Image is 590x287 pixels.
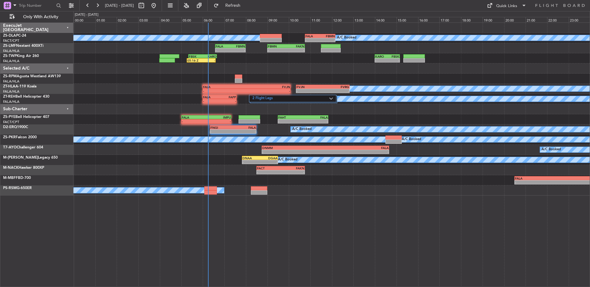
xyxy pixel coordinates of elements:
[233,130,256,133] div: -
[402,135,421,144] div: A/C Booked
[3,85,36,88] a: ZT-HLAA-119 Koala
[3,99,19,104] a: FALA/HLA
[526,17,547,22] div: 21:00
[201,59,215,62] div: -
[220,3,246,8] span: Refresh
[3,115,49,119] a: ZS-PYEBell Helicopter 407
[19,1,54,10] input: Trip Number
[233,126,256,129] div: FALA
[260,156,277,160] div: DGAA
[7,12,67,22] button: Only With Activity
[3,44,44,48] a: ZS-LMFNextant 400XTi
[3,44,16,48] span: ZS-LMF
[105,3,134,8] span: [DATE] - [DATE]
[547,17,569,22] div: 22:00
[305,34,320,38] div: FALA
[3,95,49,99] a: ZT-REHBell Helicopter 430
[3,115,15,119] span: ZS-PYE
[211,1,248,10] button: Refresh
[329,97,333,100] img: arrow-gray.svg
[268,48,286,52] div: -
[74,17,95,22] div: 00:00
[203,85,247,89] div: FALA
[3,176,31,180] a: M-MBFFBD-700
[323,89,349,93] div: -
[418,17,440,22] div: 16:00
[504,17,526,22] div: 20:00
[3,166,19,170] span: M-NACK
[187,59,201,62] div: 05:16 Z
[252,96,329,101] label: 2 Flight Legs
[3,75,61,78] a: ZS-RPMAgusta Westland AW139
[3,85,15,88] span: ZT-HLA
[278,155,297,164] div: A/C Booked
[3,146,17,149] span: T7-AYO
[387,59,399,62] div: -
[278,119,303,123] div: -
[3,34,26,38] a: ZS-DLAPC-24
[3,166,44,170] a: M-NACKHawker 800XP
[268,17,289,22] div: 09:00
[3,135,16,139] span: ZS-PKR
[286,44,304,48] div: FAKN
[326,146,389,150] div: FALA
[326,150,389,154] div: -
[375,59,387,62] div: -
[216,48,231,52] div: -
[297,89,323,93] div: -
[216,44,231,48] div: FALA
[280,166,304,170] div: FAKN
[286,48,304,52] div: -
[323,85,349,89] div: FVRG
[320,38,335,42] div: -
[305,38,320,42] div: -
[257,166,281,170] div: FACT
[337,33,356,42] div: A/C Booked
[297,85,323,89] div: FVJN
[203,89,247,93] div: -
[224,17,246,22] div: 07:00
[95,17,117,22] div: 01:00
[220,99,236,103] div: -
[206,115,231,119] div: IMPU
[332,17,354,22] div: 12:00
[268,44,286,48] div: FBMN
[260,160,277,164] div: -
[387,55,399,58] div: FBSK
[3,156,38,160] span: M-[PERSON_NAME]
[257,170,281,174] div: -
[203,17,224,22] div: 06:00
[262,150,326,154] div: -
[3,75,17,78] span: ZS-RPM
[397,17,418,22] div: 15:00
[439,17,461,22] div: 17:00
[246,17,268,22] div: 08:00
[3,146,43,149] a: T7-AYOChallenger 604
[3,54,17,58] span: ZS-TWP
[310,17,332,22] div: 11:00
[3,34,16,38] span: ZS-DLA
[3,176,18,180] span: M-MBFF
[3,89,19,94] a: FALA/HLA
[247,85,290,89] div: FVJN
[375,55,387,58] div: KARO
[353,17,375,22] div: 13:00
[3,120,19,124] a: FACT/CPT
[220,95,236,99] div: FAPP
[75,12,98,18] div: [DATE] - [DATE]
[117,17,138,22] div: 02:00
[3,125,28,129] a: D2-ERQ1900C
[375,17,397,22] div: 14:00
[278,115,303,119] div: FAHT
[203,55,217,58] div: KARO
[320,34,335,38] div: FBMN
[3,38,19,43] a: FACT/CPT
[3,79,19,84] a: FALA/HLA
[206,119,231,123] div: -
[303,119,328,123] div: -
[210,130,233,133] div: -
[3,186,17,190] span: PS-RSM
[138,17,160,22] div: 03:00
[289,17,310,22] div: 10:00
[3,49,19,53] a: FALA/HLA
